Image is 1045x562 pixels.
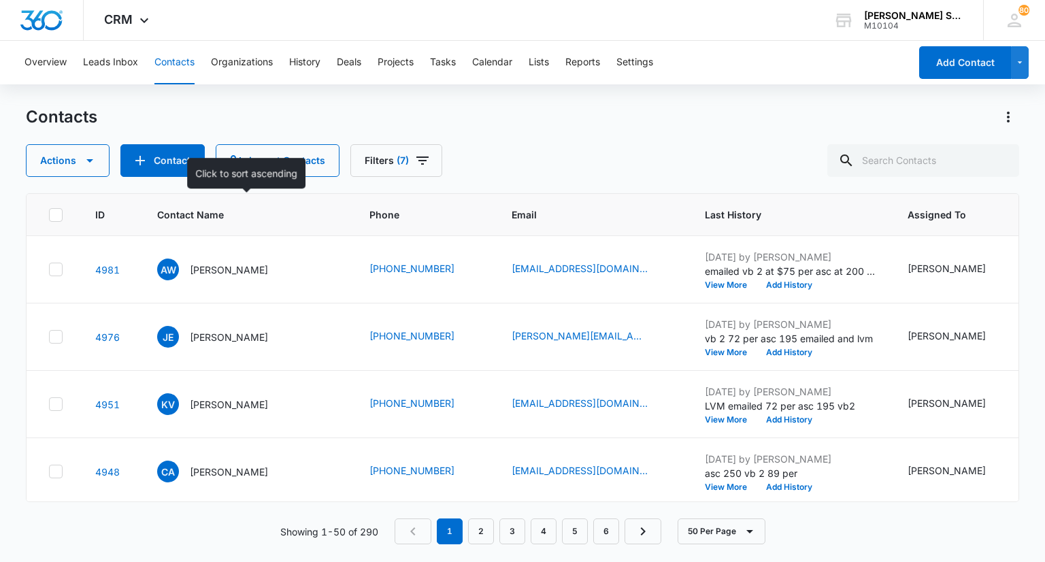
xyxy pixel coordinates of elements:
div: Contact Name - Andrew Wielgat - Select to Edit Field [157,259,293,280]
span: ID [95,208,105,222]
span: JE [157,326,179,348]
div: Email - contactvorak@gmail.com - Select to Edit Field [512,396,672,412]
div: Contact Name - Kumar Vora - Select to Edit Field [157,393,293,415]
span: Last History [705,208,855,222]
div: [PERSON_NAME] [908,329,986,343]
div: Phone - (305) 607-5425 - Select to Edit Field [369,463,479,480]
a: Navigate to contact details page for Kumar Vora [95,399,120,410]
a: [PHONE_NUMBER] [369,261,454,276]
div: Assigned To - Ted DiMayo - Select to Edit Field [908,261,1010,278]
div: [PERSON_NAME] [908,463,986,478]
span: CA [157,461,179,482]
p: asc 250 vb 2 89 per [705,466,875,480]
a: Navigate to contact details page for Andrew Wielgat [95,264,120,276]
button: View More [705,348,757,357]
a: Page 3 [499,518,525,544]
a: [EMAIL_ADDRESS][DOMAIN_NAME] [512,463,648,478]
button: History [289,41,320,84]
span: Contact Name [157,208,317,222]
button: Overview [24,41,67,84]
button: Projects [378,41,414,84]
button: Add Contact [919,46,1011,79]
p: [PERSON_NAME] [190,397,268,412]
span: AW [157,259,179,280]
a: Page 4 [531,518,557,544]
div: [PERSON_NAME] [908,261,986,276]
div: Assigned To - Ted DiMayo - Select to Edit Field [908,396,1010,412]
p: Showing 1-50 of 290 [280,525,378,539]
div: Email - arancibia_carlos@hotmail.com - Select to Edit Field [512,463,672,480]
div: Contact Name - Carlos Arancibia - Select to Edit Field [157,461,293,482]
p: [DATE] by [PERSON_NAME] [705,317,875,331]
a: Page 2 [468,518,494,544]
div: Email - john.enright@sbcglobal.net - Select to Edit Field [512,329,672,345]
a: Navigate to contact details page for John Enright [95,331,120,343]
p: [DATE] by [PERSON_NAME] [705,250,875,264]
a: [PERSON_NAME][EMAIL_ADDRESS][PERSON_NAME][DOMAIN_NAME] [512,329,648,343]
button: Tasks [430,41,456,84]
p: [PERSON_NAME] [190,465,268,479]
p: LVM emailed 72 per asc 195 vb2 [705,399,875,413]
span: Assigned To [908,208,991,222]
button: Actions [997,106,1019,128]
button: Reports [565,41,600,84]
button: Settings [616,41,653,84]
button: Import Contacts [216,144,339,177]
span: KV [157,393,179,415]
h1: Contacts [26,107,97,127]
a: Page 5 [562,518,588,544]
button: Deals [337,41,361,84]
div: Email - Andrewwielgat@yahoo.com - Select to Edit Field [512,261,672,278]
button: View More [705,483,757,491]
div: Phone - (708) 218-5165 - Select to Edit Field [369,261,479,278]
div: Phone - (815) 353-9916 - Select to Edit Field [369,329,479,345]
a: [PHONE_NUMBER] [369,463,454,478]
button: View More [705,416,757,424]
input: Search Contacts [827,144,1019,177]
span: 80 [1018,5,1029,16]
div: account name [864,10,963,21]
button: Add History [757,416,822,424]
p: vb 2 72 per asc 195 emailed and lvm [705,331,875,346]
span: Phone [369,208,459,222]
p: [DATE] by [PERSON_NAME] [705,452,875,466]
a: Navigate to contact details page for Carlos Arancibia [95,466,120,478]
a: Page 6 [593,518,619,544]
button: Filters [350,144,442,177]
div: Assigned To - Ted DiMayo - Select to Edit Field [908,463,1010,480]
em: 1 [437,518,463,544]
span: (7) [397,156,409,165]
a: [EMAIL_ADDRESS][DOMAIN_NAME] [512,396,648,410]
button: Leads Inbox [83,41,138,84]
a: [PHONE_NUMBER] [369,396,454,410]
button: Add History [757,348,822,357]
button: Organizations [211,41,273,84]
button: View More [705,281,757,289]
a: [PHONE_NUMBER] [369,329,454,343]
button: Add Contact [120,144,205,177]
button: Actions [26,144,110,177]
a: Next Page [625,518,661,544]
div: Contact Name - John Enright - Select to Edit Field [157,326,293,348]
button: Contacts [154,41,195,84]
p: [PERSON_NAME] [190,263,268,277]
span: Email [512,208,652,222]
div: Assigned To - Ted DiMayo - Select to Edit Field [908,329,1010,345]
div: Click to sort ascending [187,158,305,188]
button: Add History [757,483,822,491]
p: [DATE] by [PERSON_NAME] [705,384,875,399]
p: [PERSON_NAME] [190,330,268,344]
nav: Pagination [395,518,661,544]
button: Lists [529,41,549,84]
button: Calendar [472,41,512,84]
button: Add History [757,281,822,289]
div: Phone - (202) 215-0402 - Select to Edit Field [369,396,479,412]
button: 50 Per Page [678,518,765,544]
p: emailed vb 2 at $75 per asc at 200 cb 9-15 [705,264,875,278]
span: CRM [104,12,133,27]
div: notifications count [1018,5,1029,16]
a: [EMAIL_ADDRESS][DOMAIN_NAME] [512,261,648,276]
div: [PERSON_NAME] [908,396,986,410]
div: account id [864,21,963,31]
